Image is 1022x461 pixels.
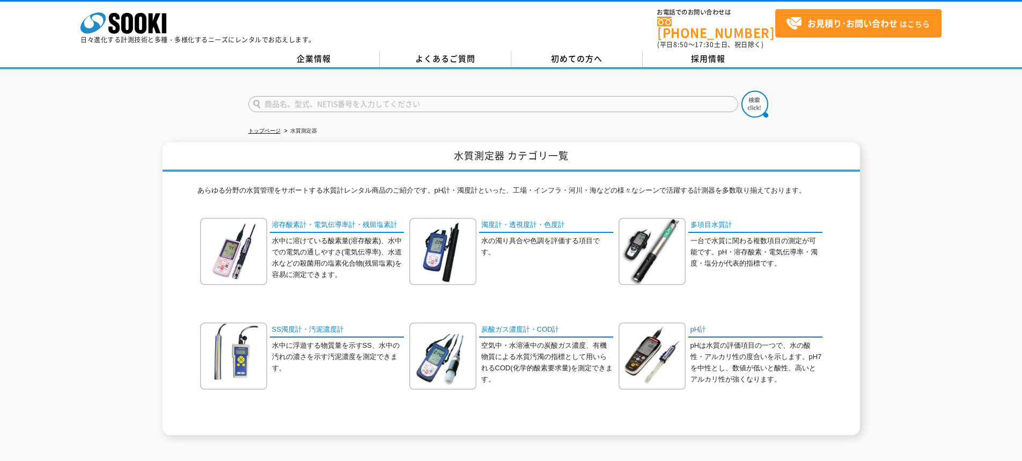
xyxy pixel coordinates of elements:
[690,340,822,385] p: pHは水質の評価項目の一つで、水の酸性・アルカリ性の度合いを示します。pH7を中性とし、数値が低いと酸性、高いとアルカリ性が強くなります。
[197,185,825,202] p: あらゆる分野の水質管理をサポートする水質計レンタル商品のご紹介です。pH計・濁度計といった、工場・インフラ・河川・海などの様々なシーンで活躍する計測器を多数取り揃えております。
[807,17,898,30] strong: お見積り･お問い合わせ
[248,51,380,67] a: 企業情報
[80,36,315,43] p: 日々進化する計測技術と多種・多様化するニーズにレンタルでお応えします。
[200,323,267,390] img: SS濁度計・汚泥濃度計
[409,218,476,285] img: 濁度計・透視度計・色度計
[248,128,281,134] a: トップページ
[481,236,613,258] p: 水の濁り具合や色調を評価する項目です。
[380,51,511,67] a: よくあるご質問
[479,218,613,233] a: 濁度計・透視度計・色度計
[690,236,822,269] p: 一台で水質に関わる複数項目の測定が可能です。pH・溶存酸素・電気伝導率・濁度・塩分が代表的指標です。
[657,40,763,49] span: (平日 ～ 土日、祝日除く)
[643,51,774,67] a: 採用情報
[481,340,613,385] p: 空気中・水溶液中の炭酸ガス濃度、有機物質による水質汚濁の指標として用いられるCOD(化学的酸素要求量)を測定できます。
[272,340,404,374] p: 水中に浮遊する物質量を示すSS、水中の汚れの濃さを示す汚泥濃度を測定できます。
[619,323,686,390] img: pH計
[409,323,476,390] img: 炭酸ガス濃度計・COD計
[688,218,822,233] a: 多項目水質計
[695,40,714,49] span: 17:30
[775,9,942,38] a: お見積り･お問い合わせはこちら
[272,236,404,280] p: 水中に溶けている酸素量(溶存酸素)、水中での電気の通しやすさ(電気伝導率)、水道水などの殺菌用の塩素化合物(残留塩素)を容易に測定できます。
[479,323,613,338] a: 炭酸ガス濃度計・COD計
[511,51,643,67] a: 初めての方へ
[619,218,686,285] img: 多項目水質計
[200,218,267,285] img: 溶存酸素計・電気伝導率計・残留塩素計
[248,96,738,112] input: 商品名、型式、NETIS番号を入力してください
[786,16,930,32] span: はこちら
[657,17,775,39] a: [PHONE_NUMBER]
[163,142,860,172] h1: 水質測定器 カテゴリ一覧
[270,218,404,233] a: 溶存酸素計・電気伝導率計・残留塩素計
[270,323,404,338] a: SS濁度計・汚泥濃度計
[673,40,688,49] span: 8:50
[282,126,317,137] li: 水質測定器
[741,91,768,118] img: btn_search.png
[657,9,775,16] span: お電話でのお問い合わせは
[688,323,822,338] a: pH計
[551,53,602,64] span: 初めての方へ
